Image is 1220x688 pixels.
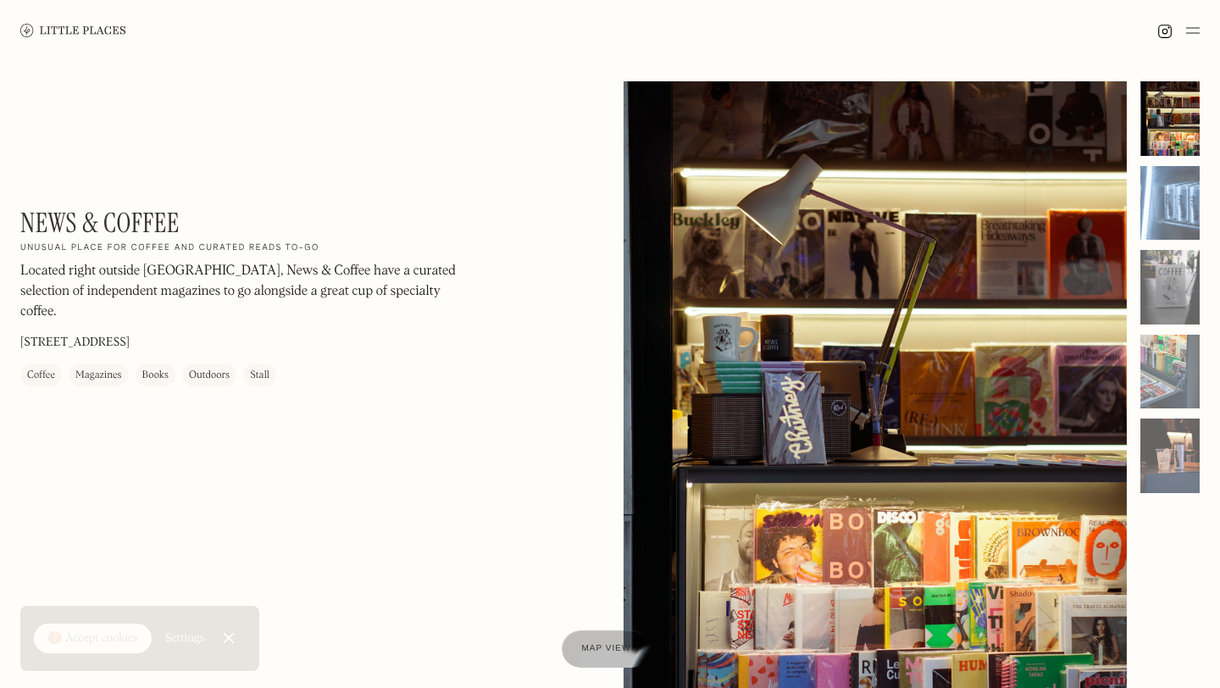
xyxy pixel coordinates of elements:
div: Coffee [27,367,55,384]
div: Stall [250,367,269,384]
div: Books [142,367,169,384]
a: 🍪 Accept cookies [34,624,152,654]
div: Magazines [75,367,122,384]
div: Outdoors [189,367,230,384]
p: Located right outside [GEOGRAPHIC_DATA], News & Coffee have a curated selection of independent ma... [20,261,478,322]
a: Settings [165,619,205,657]
span: Map view [582,644,631,653]
h1: News & Coffee [20,207,180,239]
div: Close Cookie Popup [228,638,229,639]
div: 🍪 Accept cookies [47,630,138,647]
a: Close Cookie Popup [212,621,246,655]
p: [STREET_ADDRESS] [20,334,130,352]
div: Settings [165,632,205,644]
h2: Unusual place for coffee and curated reads to-go [20,242,319,254]
a: Map view [562,630,652,668]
